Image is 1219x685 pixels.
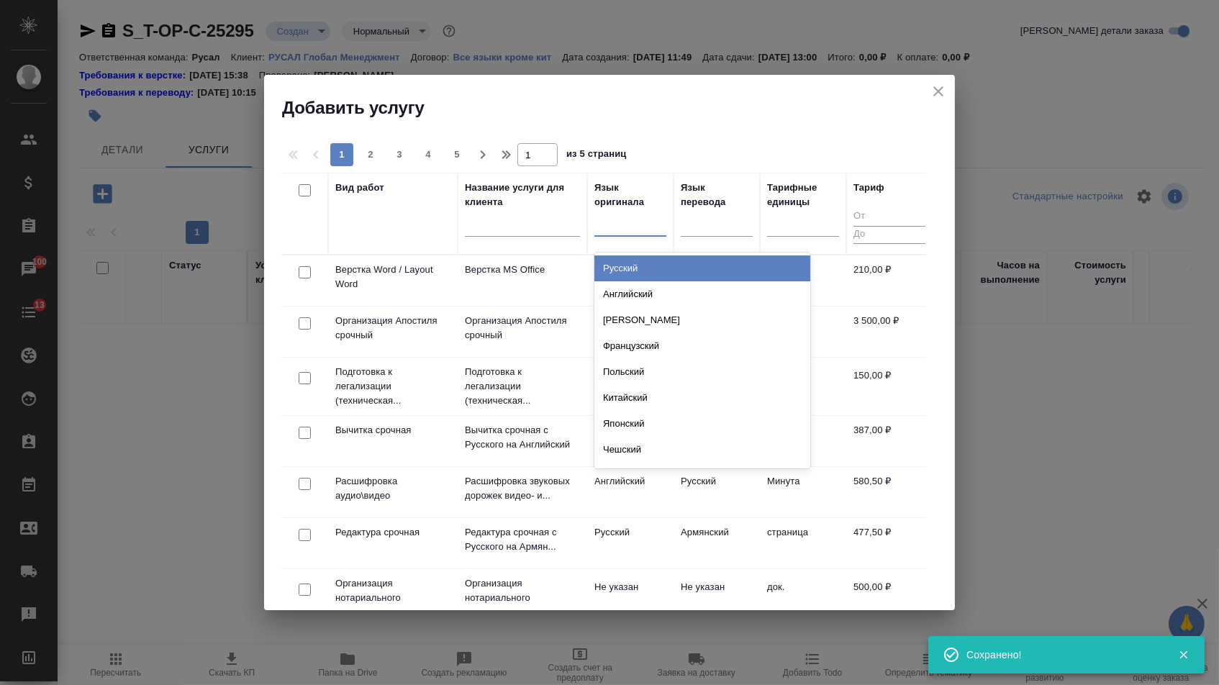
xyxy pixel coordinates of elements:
[594,411,810,437] div: Японский
[767,181,839,209] div: Тарифные единицы
[465,474,580,503] p: Расшифровка звуковых дорожек видео- и...
[760,573,846,623] td: док.
[335,576,450,620] p: Организация нотариального удостоверен...
[465,314,580,342] p: Организация Апостиля срочный
[928,81,949,102] button: close
[681,181,753,209] div: Язык перевода
[359,143,382,166] button: 2
[417,148,440,162] span: 4
[359,148,382,162] span: 2
[1169,648,1198,661] button: Закрыть
[465,576,580,620] p: Организация нотариального удостоверен...
[594,307,810,333] div: [PERSON_NAME]
[465,365,580,408] p: Подготовка к легализации (техническая...
[587,467,674,517] td: Английский
[966,648,1156,662] div: Сохранено!
[335,314,450,342] p: Организация Апостиля срочный
[445,148,468,162] span: 5
[587,416,674,466] td: Русский
[760,467,846,517] td: Минута
[335,181,384,195] div: Вид работ
[282,96,955,119] h2: Добавить услугу
[465,181,580,209] div: Название услуги для клиента
[674,518,760,568] td: Армянский
[335,365,450,408] p: Подготовка к легализации (техническая...
[445,143,468,166] button: 5
[335,474,450,503] p: Расшифровка аудио\видео
[853,181,884,195] div: Тариф
[846,416,933,466] td: 387,00 ₽
[465,263,580,277] p: Верстка MS Office
[594,333,810,359] div: Французский
[566,145,627,166] span: из 5 страниц
[587,255,674,306] td: Не указан
[594,385,810,411] div: Китайский
[594,437,810,463] div: Чешский
[846,255,933,306] td: 210,00 ₽
[853,226,925,244] input: До
[846,361,933,412] td: 150,00 ₽
[388,143,411,166] button: 3
[335,525,450,540] p: Редактура срочная
[846,467,933,517] td: 580,50 ₽
[853,208,925,226] input: От
[594,359,810,385] div: Польский
[465,525,580,554] p: Редактура срочная с Русского на Армян...
[587,573,674,623] td: Не указан
[760,518,846,568] td: страница
[846,518,933,568] td: 477,50 ₽
[594,281,810,307] div: Английский
[594,463,810,489] div: Сербский
[335,423,450,437] p: Вычитка срочная
[587,518,674,568] td: Русский
[335,263,450,291] p: Верстка Word / Layout Word
[846,307,933,357] td: 3 500,00 ₽
[594,255,810,281] div: Русский
[388,148,411,162] span: 3
[417,143,440,166] button: 4
[674,467,760,517] td: Русский
[594,181,666,209] div: Язык оригинала
[846,573,933,623] td: 500,00 ₽
[587,361,674,412] td: Не указан
[674,573,760,623] td: Не указан
[587,307,674,357] td: Не указан
[465,423,580,452] p: Вычитка срочная с Русского на Английский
